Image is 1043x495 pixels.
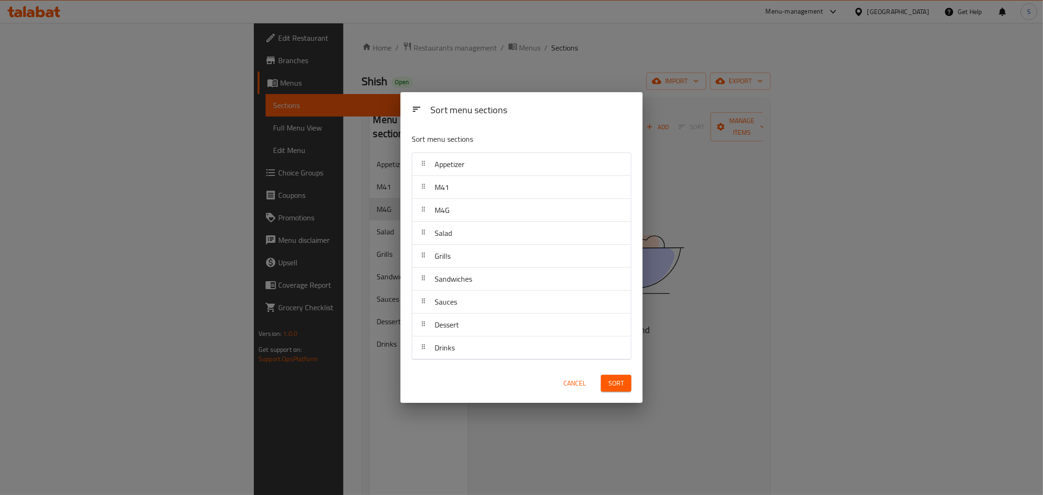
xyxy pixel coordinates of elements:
[412,268,631,291] div: Sandwiches
[412,336,631,359] div: Drinks
[435,341,455,355] span: Drinks
[412,291,631,313] div: Sauces
[412,222,631,245] div: Salad
[601,375,631,392] button: Sort
[435,318,459,332] span: Dessert
[412,245,631,268] div: Grills
[412,199,631,222] div: M4G
[435,180,449,194] span: M41
[435,157,465,171] span: Appetizer
[563,378,586,389] span: Cancel
[608,378,624,389] span: Sort
[412,133,586,145] p: Sort menu sections
[435,272,472,286] span: Sandwiches
[435,226,452,240] span: Salad
[412,176,631,199] div: M41
[435,249,451,263] span: Grills
[435,203,450,217] span: M4G
[427,100,635,121] div: Sort menu sections
[435,295,457,309] span: Sauces
[412,313,631,336] div: Dessert
[560,375,590,392] button: Cancel
[412,153,631,176] div: Appetizer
